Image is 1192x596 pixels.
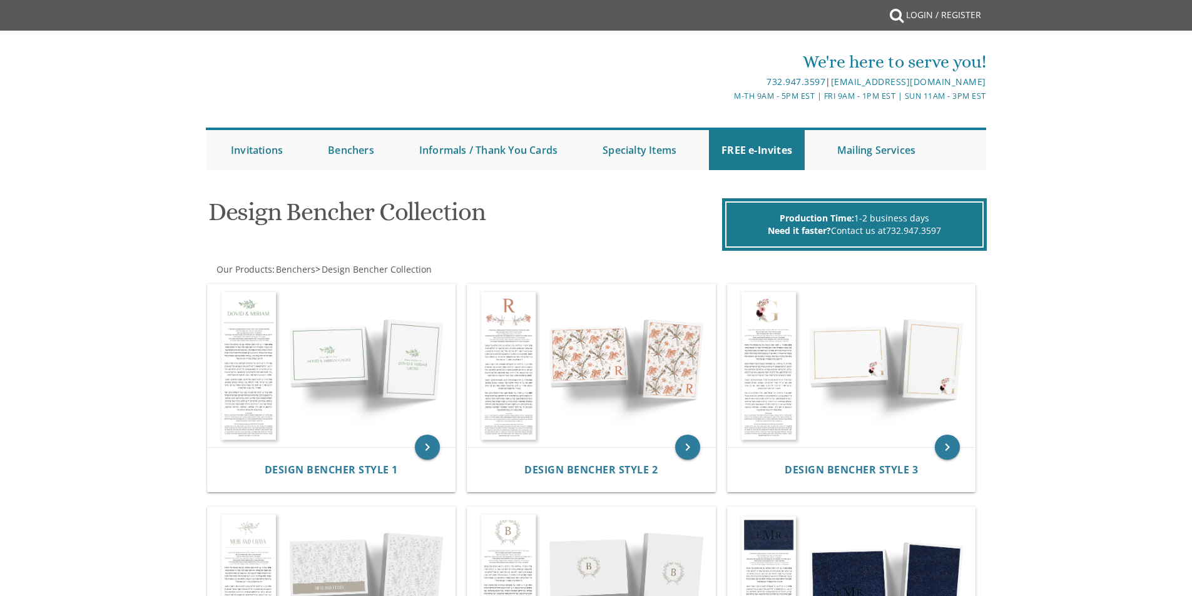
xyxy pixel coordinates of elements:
[315,130,387,170] a: Benchers
[276,263,315,275] span: Benchers
[886,225,941,236] a: 732.947.3597
[935,435,960,460] a: keyboard_arrow_right
[467,74,986,89] div: |
[218,130,295,170] a: Invitations
[768,225,831,236] span: Need it faster?
[780,212,854,224] span: Production Time:
[265,463,398,477] span: Design Bencher Style 1
[785,464,918,476] a: Design Bencher Style 3
[315,263,432,275] span: >
[709,130,805,170] a: FREE e-Invites
[215,263,272,275] a: Our Products
[831,76,986,88] a: [EMAIL_ADDRESS][DOMAIN_NAME]
[590,130,689,170] a: Specialty Items
[524,463,658,477] span: Design Bencher Style 2
[785,463,918,477] span: Design Bencher Style 3
[767,76,825,88] a: 732.947.3597
[208,285,456,447] img: Design Bencher Style 1
[275,263,315,275] a: Benchers
[675,435,700,460] a: keyboard_arrow_right
[467,89,986,103] div: M-Th 9am - 5pm EST | Fri 9am - 1pm EST | Sun 11am - 3pm EST
[208,198,719,235] h1: Design Bencher Collection
[265,464,398,476] a: Design Bencher Style 1
[825,130,928,170] a: Mailing Services
[467,49,986,74] div: We're here to serve you!
[728,285,976,447] img: Design Bencher Style 3
[206,263,596,276] div: :
[524,464,658,476] a: Design Bencher Style 2
[407,130,570,170] a: Informals / Thank You Cards
[467,285,715,447] img: Design Bencher Style 2
[320,263,432,275] a: Design Bencher Collection
[322,263,432,275] span: Design Bencher Collection
[415,435,440,460] a: keyboard_arrow_right
[725,201,984,248] div: 1-2 business days Contact us at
